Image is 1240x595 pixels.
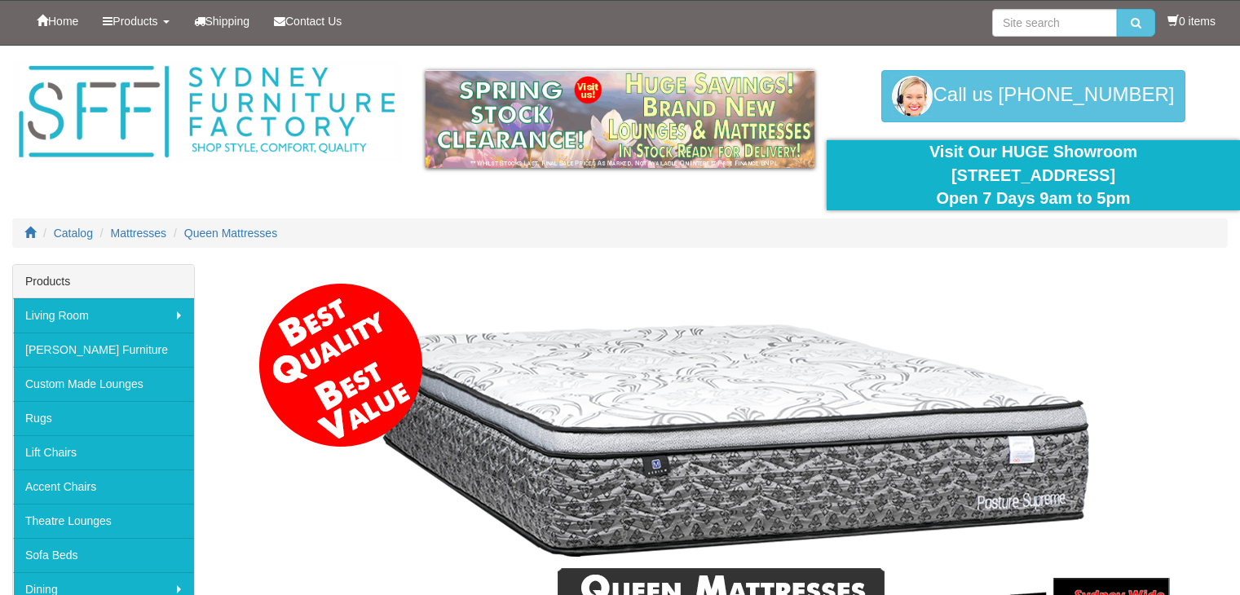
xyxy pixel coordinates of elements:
li: 0 items [1167,13,1216,29]
img: Sydney Furniture Factory [12,62,401,162]
a: Living Room [13,298,194,333]
a: Accent Chairs [13,469,194,504]
a: Custom Made Lounges [13,367,194,401]
span: Home [48,15,78,28]
span: Contact Us [285,15,342,28]
a: Products [90,1,181,42]
img: spring-sale.gif [426,70,814,168]
a: Rugs [13,401,194,435]
span: Shipping [205,15,250,28]
div: Products [13,265,194,298]
a: Sofa Beds [13,538,194,572]
a: Home [24,1,90,42]
a: Contact Us [262,1,354,42]
a: Mattresses [111,227,166,240]
a: Queen Mattresses [184,227,277,240]
a: [PERSON_NAME] Furniture [13,333,194,367]
input: Site search [992,9,1117,37]
a: Theatre Lounges [13,504,194,538]
div: Visit Our HUGE Showroom [STREET_ADDRESS] Open 7 Days 9am to 5pm [839,140,1228,210]
span: Products [113,15,157,28]
a: Lift Chairs [13,435,194,469]
a: Shipping [182,1,263,42]
a: Catalog [54,227,93,240]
